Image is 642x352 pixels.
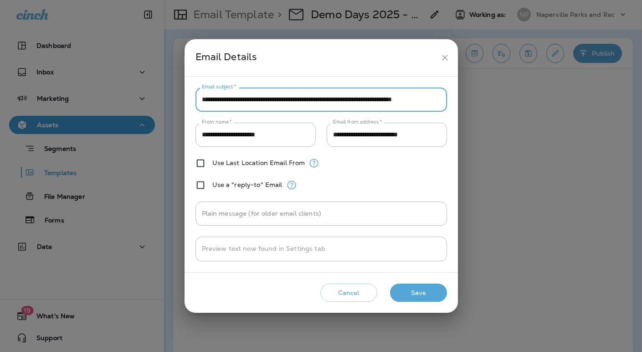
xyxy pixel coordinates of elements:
[333,119,382,125] label: Email from address
[212,181,282,188] label: Use a "reply-to" Email
[195,49,437,66] div: Email Details
[212,159,305,166] label: Use Last Location Email From
[202,83,236,90] label: Email subject
[437,49,453,66] button: close
[390,284,447,302] button: Save
[320,284,377,302] button: Cancel
[202,119,232,125] label: From name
